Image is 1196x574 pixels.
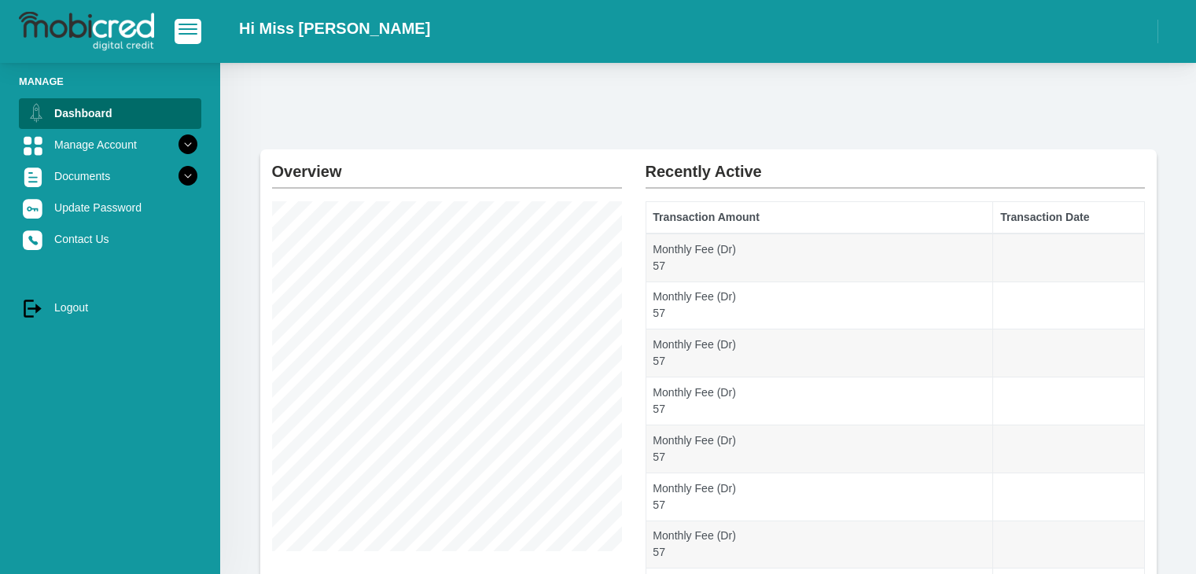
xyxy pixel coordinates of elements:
[19,161,201,191] a: Documents
[646,329,993,377] td: Monthly Fee (Dr) 57
[19,74,201,89] li: Manage
[646,521,993,568] td: Monthly Fee (Dr) 57
[272,149,622,181] h2: Overview
[19,293,201,322] a: Logout
[646,281,993,329] td: Monthly Fee (Dr) 57
[646,234,993,281] td: Monthly Fee (Dr) 57
[993,202,1144,234] th: Transaction Date
[646,473,993,521] td: Monthly Fee (Dr) 57
[19,12,154,51] img: logo-mobicred.svg
[19,130,201,160] a: Manage Account
[19,224,201,254] a: Contact Us
[19,98,201,128] a: Dashboard
[646,149,1145,181] h2: Recently Active
[646,425,993,473] td: Monthly Fee (Dr) 57
[646,377,993,425] td: Monthly Fee (Dr) 57
[239,19,430,38] h2: Hi Miss [PERSON_NAME]
[646,202,993,234] th: Transaction Amount
[19,193,201,223] a: Update Password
